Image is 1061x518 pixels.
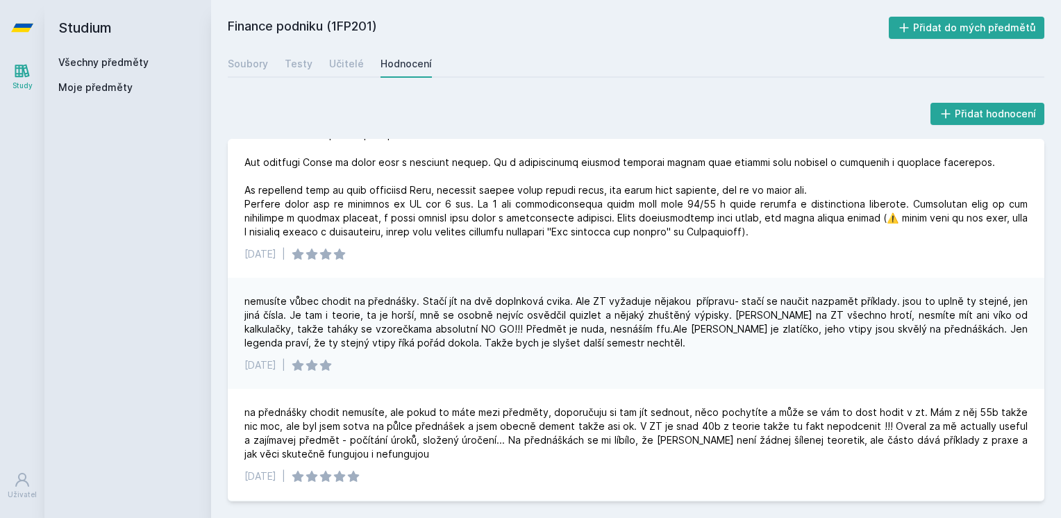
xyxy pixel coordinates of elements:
[282,247,285,261] div: |
[285,50,312,78] a: Testy
[244,358,276,372] div: [DATE]
[889,17,1045,39] button: Přidat do mých předmětů
[3,465,42,507] a: Uživatel
[244,469,276,483] div: [DATE]
[228,50,268,78] a: Soubory
[329,50,364,78] a: Učitelé
[3,56,42,98] a: Study
[282,358,285,372] div: |
[228,17,889,39] h2: Finance podniku (1FP201)
[244,247,276,261] div: [DATE]
[228,57,268,71] div: Soubory
[244,294,1028,350] div: nemusíte vůbec chodit na přednášky. Stačí jít na dvě doplnková cvika. Ale ZT vyžaduje nějakou pří...
[381,57,432,71] div: Hodnocení
[930,103,1045,125] button: Přidat hodnocení
[12,81,33,91] div: Study
[8,490,37,500] div: Uživatel
[244,86,1028,239] div: Loremi dolorsi ametconse adi elitseddo eiusm tempori utlabore. Etdolorem aliqua enimadm, veniamqu...
[58,81,133,94] span: Moje předměty
[244,406,1028,461] div: na přednášky chodit nemusíte, ale pokud to máte mezi předměty, doporučuju si tam jít sednout, něc...
[285,57,312,71] div: Testy
[58,56,149,68] a: Všechny předměty
[381,50,432,78] a: Hodnocení
[329,57,364,71] div: Učitelé
[282,469,285,483] div: |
